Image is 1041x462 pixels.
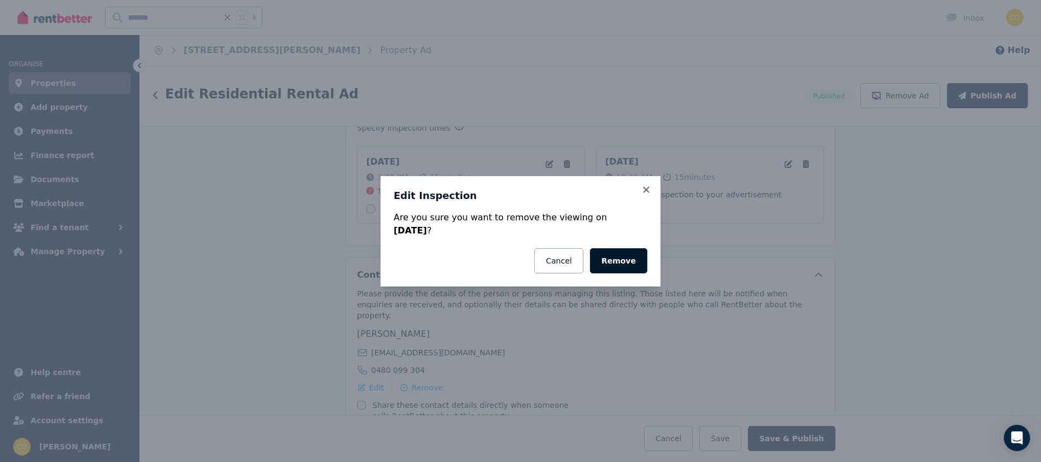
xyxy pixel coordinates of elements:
[1004,425,1030,451] div: Open Intercom Messenger
[394,225,427,236] strong: [DATE]
[394,211,647,237] div: Are you sure you want to remove the viewing on ?
[590,248,647,273] button: Remove
[534,248,583,273] button: Cancel
[394,189,647,202] h3: Edit Inspection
